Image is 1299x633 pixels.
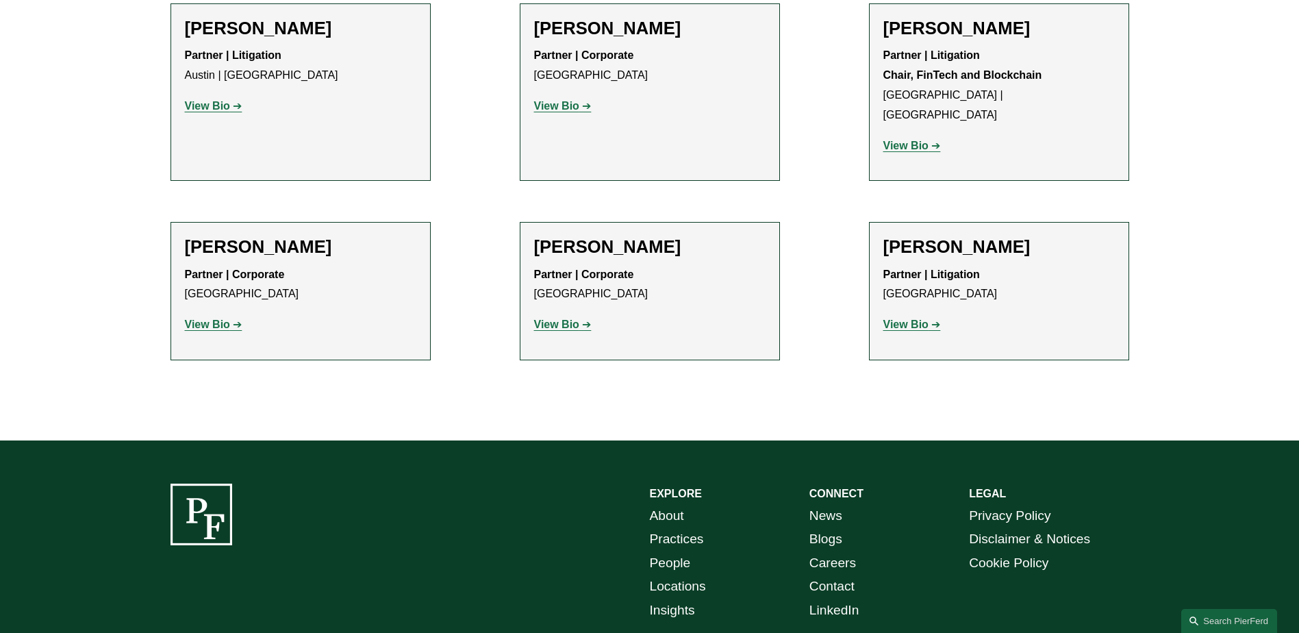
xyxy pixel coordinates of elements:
a: Locations [650,575,706,599]
a: View Bio [185,100,242,112]
a: Practices [650,527,704,551]
strong: Partner | Corporate [185,269,285,280]
strong: View Bio [883,140,929,151]
a: About [650,504,684,528]
a: Search this site [1181,609,1277,633]
p: [GEOGRAPHIC_DATA] [534,265,766,305]
h2: [PERSON_NAME] [534,236,766,258]
a: Blogs [809,527,842,551]
p: [GEOGRAPHIC_DATA] [185,265,416,305]
a: News [809,504,842,528]
strong: LEGAL [969,488,1006,499]
strong: Partner | Litigation [185,49,281,61]
a: View Bio [185,319,242,330]
strong: View Bio [883,319,929,330]
strong: EXPLORE [650,488,702,499]
strong: Partner | Corporate [534,269,634,280]
a: Privacy Policy [969,504,1050,528]
strong: CONNECT [809,488,863,499]
strong: View Bio [534,100,579,112]
p: [GEOGRAPHIC_DATA] [534,46,766,86]
a: LinkedIn [809,599,859,623]
h2: [PERSON_NAME] [185,18,416,39]
a: Disclaimer & Notices [969,527,1090,551]
strong: Partner | Corporate [534,49,634,61]
a: View Bio [883,140,941,151]
strong: View Bio [534,319,579,330]
strong: Partner | Litigation [883,269,980,280]
a: View Bio [534,319,592,330]
a: People [650,551,691,575]
h2: [PERSON_NAME] [883,18,1115,39]
a: View Bio [883,319,941,330]
a: View Bio [534,100,592,112]
a: Contact [809,575,855,599]
h2: [PERSON_NAME] [883,236,1115,258]
h2: [PERSON_NAME] [185,236,416,258]
p: Austin | [GEOGRAPHIC_DATA] [185,46,416,86]
strong: View Bio [185,100,230,112]
p: [GEOGRAPHIC_DATA] | [GEOGRAPHIC_DATA] [883,46,1115,125]
h2: [PERSON_NAME] [534,18,766,39]
strong: View Bio [185,319,230,330]
strong: Partner | Litigation Chair, FinTech and Blockchain [883,49,1042,81]
a: Insights [650,599,695,623]
p: [GEOGRAPHIC_DATA] [883,265,1115,305]
a: Careers [809,551,856,575]
a: Cookie Policy [969,551,1048,575]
